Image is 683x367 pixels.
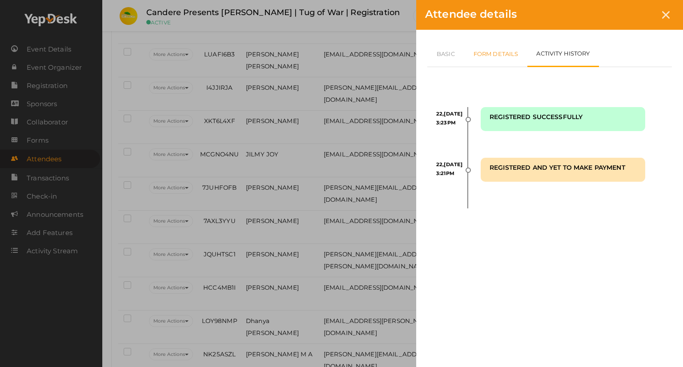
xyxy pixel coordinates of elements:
a: Basic [427,41,464,67]
div: Registered and yet to make payment [490,163,636,172]
span: 22,[DATE] 3:23PM [436,109,462,127]
a: Form Details [464,41,528,67]
span: 22,[DATE] 3:21PM [436,160,462,178]
div: Registered Successfully [490,112,636,121]
a: Activity History [527,41,599,67]
span: Attendee details [425,8,517,20]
